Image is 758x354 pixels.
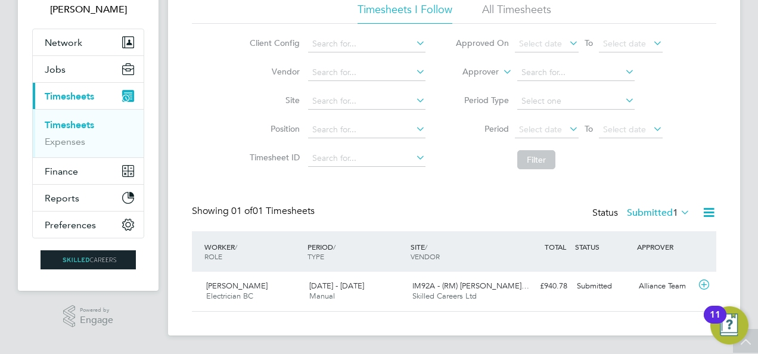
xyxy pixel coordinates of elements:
[309,281,364,291] span: [DATE] - [DATE]
[308,93,425,110] input: Search for...
[455,95,509,105] label: Period Type
[32,2,144,17] span: Holly Jones
[307,251,324,261] span: TYPE
[246,38,300,48] label: Client Config
[235,242,237,251] span: /
[308,150,425,167] input: Search for...
[45,119,94,131] a: Timesheets
[517,150,555,169] button: Filter
[33,83,144,109] button: Timesheets
[33,56,144,82] button: Jobs
[32,250,144,269] a: Go to home page
[710,315,720,330] div: 11
[519,124,562,135] span: Select date
[455,38,509,48] label: Approved On
[308,122,425,138] input: Search for...
[358,2,452,24] li: Timesheets I Follow
[517,93,635,110] input: Select one
[425,242,427,251] span: /
[581,121,597,136] span: To
[603,124,646,135] span: Select date
[592,205,692,222] div: Status
[45,37,82,48] span: Network
[231,205,253,217] span: 01 of
[305,236,408,267] div: PERIOD
[510,277,572,296] div: £940.78
[455,123,509,134] label: Period
[581,35,597,51] span: To
[45,166,78,177] span: Finance
[204,251,222,261] span: ROLE
[445,66,499,78] label: Approver
[412,291,477,301] span: Skilled Careers Ltd
[246,152,300,163] label: Timesheet ID
[33,158,144,184] button: Finance
[308,36,425,52] input: Search for...
[45,219,96,231] span: Preferences
[45,64,66,75] span: Jobs
[41,250,136,269] img: skilledcareers-logo-retina.png
[63,305,114,328] a: Powered byEngage
[545,242,566,251] span: TOTAL
[201,236,305,267] div: WORKER
[634,277,696,296] div: Alliance Team
[33,109,144,157] div: Timesheets
[246,95,300,105] label: Site
[309,291,335,301] span: Manual
[246,123,300,134] label: Position
[603,38,646,49] span: Select date
[80,315,113,325] span: Engage
[627,207,690,219] label: Submitted
[206,291,253,301] span: Electrician BC
[634,236,696,257] div: APPROVER
[333,242,335,251] span: /
[45,136,85,147] a: Expenses
[673,207,678,219] span: 1
[408,236,511,267] div: SITE
[710,306,748,344] button: Open Resource Center, 11 new notifications
[80,305,113,315] span: Powered by
[45,91,94,102] span: Timesheets
[231,205,315,217] span: 01 Timesheets
[572,277,634,296] div: Submitted
[206,281,268,291] span: [PERSON_NAME]
[411,251,440,261] span: VENDOR
[308,64,425,81] input: Search for...
[33,212,144,238] button: Preferences
[33,185,144,211] button: Reports
[192,205,317,218] div: Showing
[45,192,79,204] span: Reports
[572,236,634,257] div: STATUS
[482,2,551,24] li: All Timesheets
[246,66,300,77] label: Vendor
[412,281,529,291] span: IM92A - (RM) [PERSON_NAME]…
[517,64,635,81] input: Search for...
[33,29,144,55] button: Network
[519,38,562,49] span: Select date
